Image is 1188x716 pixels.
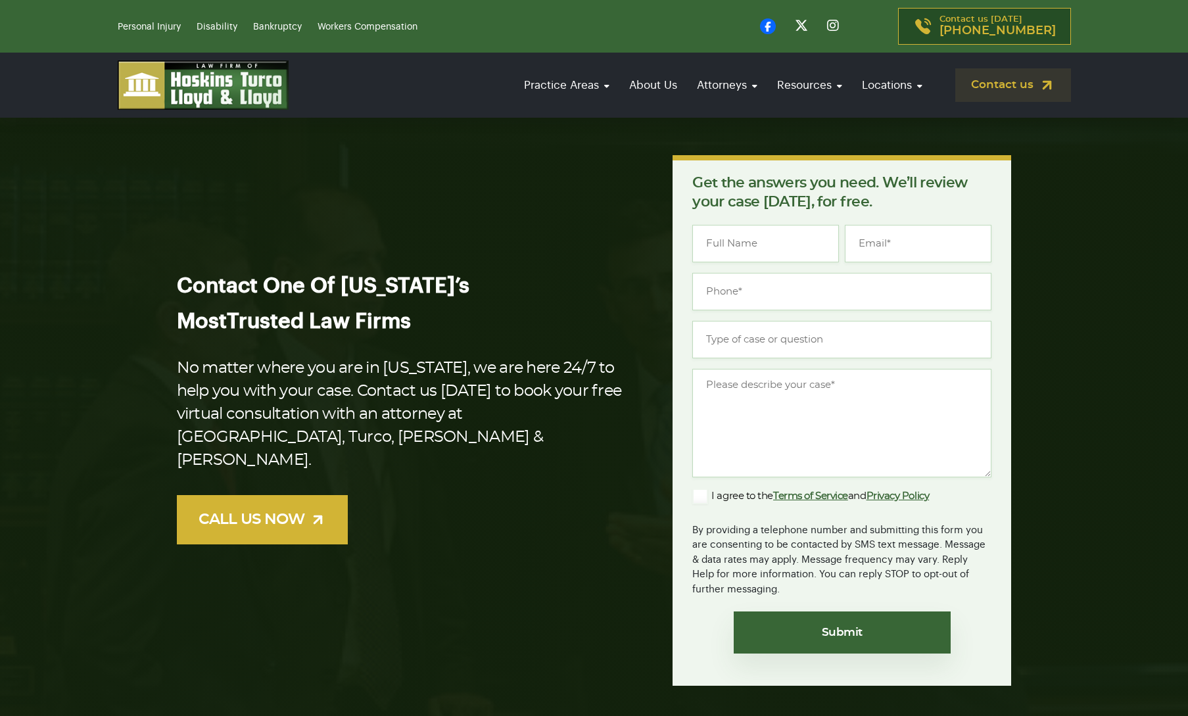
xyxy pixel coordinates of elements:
img: logo [118,60,289,110]
input: Type of case or question [692,321,991,358]
a: Disability [197,22,237,32]
a: Locations [855,66,929,104]
a: Privacy Policy [867,491,930,501]
a: Terms of Service [773,491,848,501]
p: Get the answers you need. We’ll review your case [DATE], for free. [692,174,991,212]
div: By providing a telephone number and submitting this form you are consenting to be contacted by SM... [692,515,991,598]
span: [PHONE_NUMBER] [939,24,1056,37]
a: Personal Injury [118,22,181,32]
a: About Us [623,66,684,104]
a: Contact us [DATE][PHONE_NUMBER] [898,8,1071,45]
span: Trusted Law Firms [227,311,411,332]
span: Contact One Of [US_STATE]’s [177,275,469,297]
input: Submit [734,611,951,654]
a: CALL US NOW [177,495,348,544]
label: I agree to the and [692,489,929,504]
img: arrow-up-right-light.svg [310,512,326,528]
a: Practice Areas [517,66,616,104]
a: Workers Compensation [318,22,417,32]
a: Resources [771,66,849,104]
a: Attorneys [690,66,764,104]
p: Contact us [DATE] [939,15,1056,37]
p: No matter where you are in [US_STATE], we are here 24/7 to help you with your case. Contact us [D... [177,357,631,472]
a: Bankruptcy [253,22,302,32]
input: Email* [845,225,991,262]
input: Full Name [692,225,839,262]
input: Phone* [692,273,991,310]
span: Most [177,311,227,332]
a: Contact us [955,68,1071,102]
